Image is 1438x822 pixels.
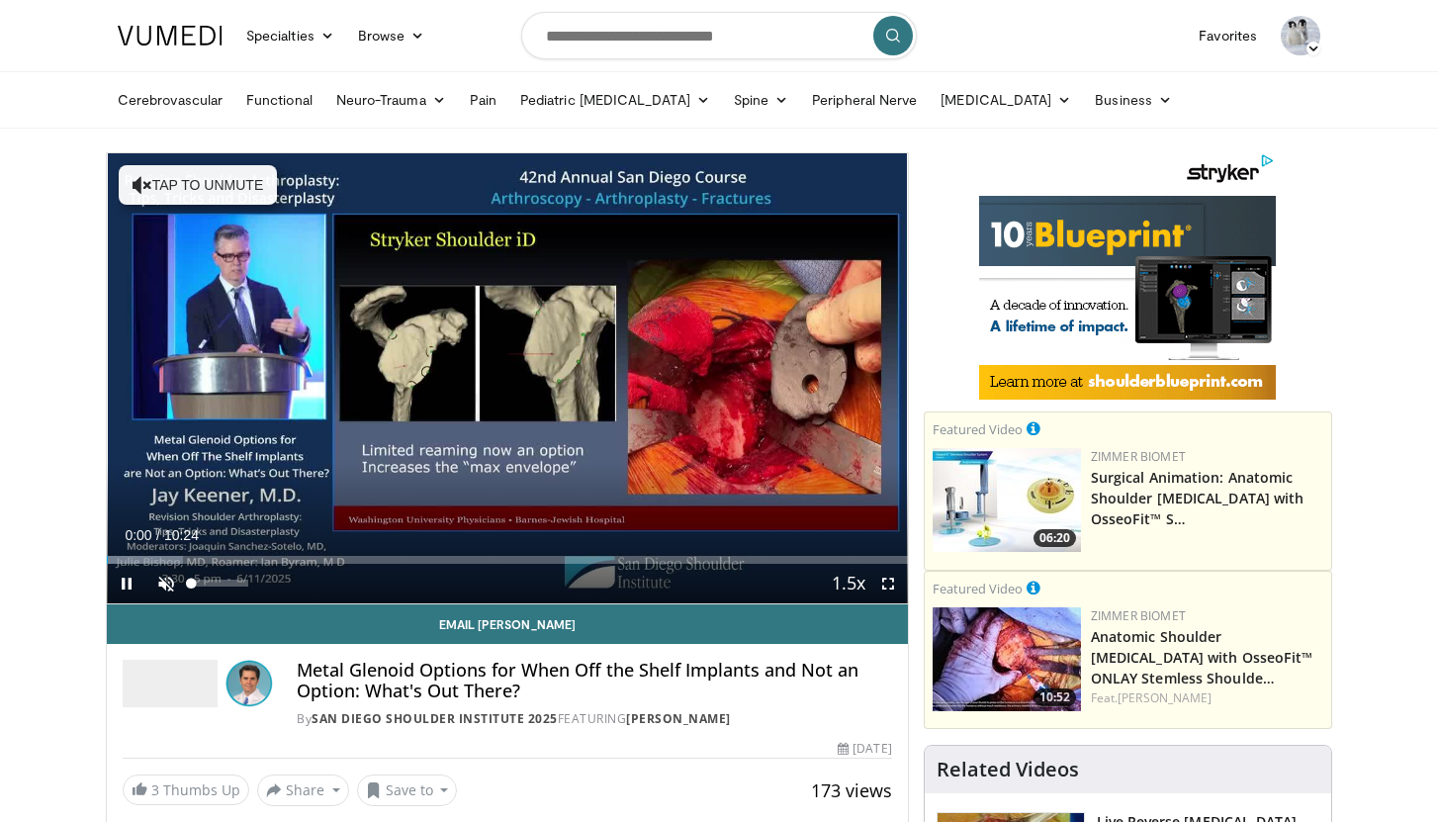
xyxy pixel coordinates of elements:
[1034,529,1076,547] span: 06:20
[1083,80,1184,120] a: Business
[156,527,160,543] span: /
[838,740,891,758] div: [DATE]
[119,165,277,205] button: Tap to unmute
[234,80,324,120] a: Functional
[357,775,458,806] button: Save to
[107,556,908,564] div: Progress Bar
[297,710,892,728] div: By FEATURING
[297,660,892,702] h4: Metal Glenoid Options for When Off the Shelf Implants and Not an Option: What's Out There?
[1034,688,1076,706] span: 10:52
[508,80,722,120] a: Pediatric [MEDICAL_DATA]
[123,660,218,707] img: San Diego Shoulder Institute 2025
[146,564,186,603] button: Unmute
[1281,16,1320,55] img: Avatar
[225,660,273,707] img: Avatar
[933,580,1023,597] small: Featured Video
[324,80,458,120] a: Neuro-Trauma
[1091,607,1186,624] a: Zimmer Biomet
[346,16,437,55] a: Browse
[106,80,234,120] a: Cerebrovascular
[1187,16,1269,55] a: Favorites
[933,607,1081,711] img: 68921608-6324-4888-87da-a4d0ad613160.150x105_q85_crop-smart_upscale.jpg
[811,778,892,802] span: 173 views
[107,564,146,603] button: Pause
[257,775,349,806] button: Share
[868,564,908,603] button: Fullscreen
[1091,468,1304,528] a: Surgical Animation: Anatomic Shoulder [MEDICAL_DATA] with OsseoFit™ S…
[151,780,159,799] span: 3
[107,153,908,604] video-js: Video Player
[800,80,929,120] a: Peripheral Nerve
[458,80,508,120] a: Pain
[1091,627,1313,687] a: Anatomic Shoulder [MEDICAL_DATA] with OsseoFit™ ONLAY Stemless Shoulde…
[312,710,558,727] a: San Diego Shoulder Institute 2025
[933,448,1081,552] a: 06:20
[626,710,731,727] a: [PERSON_NAME]
[191,580,247,587] div: Volume Level
[107,604,908,644] a: Email [PERSON_NAME]
[722,80,800,120] a: Spine
[929,80,1083,120] a: [MEDICAL_DATA]
[521,12,917,59] input: Search topics, interventions
[234,16,346,55] a: Specialties
[125,527,151,543] span: 0:00
[933,607,1081,711] a: 10:52
[937,758,1079,781] h4: Related Videos
[164,527,199,543] span: 10:24
[1091,689,1323,707] div: Feat.
[933,420,1023,438] small: Featured Video
[829,564,868,603] button: Playback Rate
[1091,448,1186,465] a: Zimmer Biomet
[933,448,1081,552] img: 84e7f812-2061-4fff-86f6-cdff29f66ef4.150x105_q85_crop-smart_upscale.jpg
[123,775,249,805] a: 3 Thumbs Up
[118,26,223,46] img: VuMedi Logo
[979,152,1276,400] iframe: Advertisement
[1118,689,1212,706] a: [PERSON_NAME]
